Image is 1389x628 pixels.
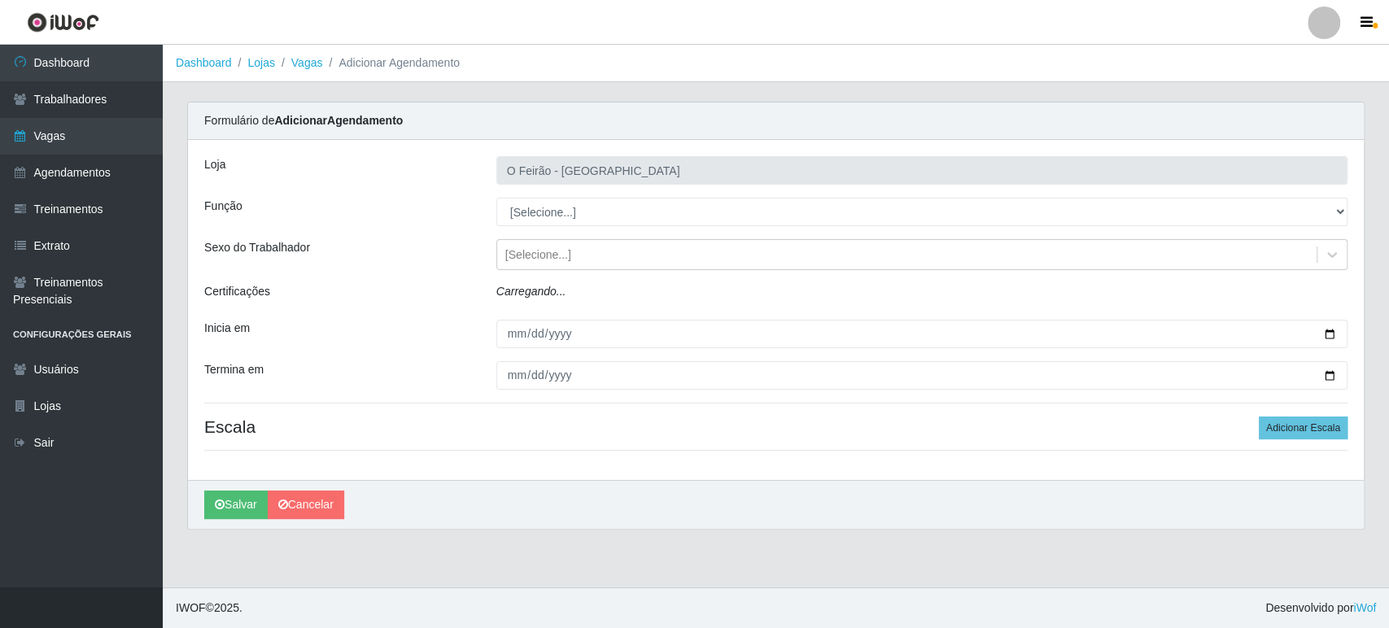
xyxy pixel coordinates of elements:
div: Formulário de [188,102,1364,140]
label: Função [204,198,242,215]
button: Adicionar Escala [1259,416,1348,439]
a: Dashboard [176,56,232,69]
label: Inicia em [204,320,250,337]
li: Adicionar Agendamento [322,55,460,72]
label: Termina em [204,361,264,378]
input: 00/00/0000 [496,361,1348,390]
span: IWOF [176,601,206,614]
input: 00/00/0000 [496,320,1348,348]
a: Lojas [247,56,274,69]
nav: breadcrumb [163,45,1389,82]
a: Vagas [291,56,323,69]
img: CoreUI Logo [27,12,99,33]
button: Salvar [204,491,268,519]
a: Cancelar [268,491,344,519]
span: © 2025 . [176,600,242,617]
strong: Adicionar Agendamento [274,114,403,127]
label: Loja [204,156,225,173]
label: Certificações [204,283,270,300]
div: [Selecione...] [505,246,571,264]
i: Carregando... [496,285,566,298]
span: Desenvolvido por [1265,600,1376,617]
label: Sexo do Trabalhador [204,239,310,256]
a: iWof [1353,601,1376,614]
h4: Escala [204,416,1348,437]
